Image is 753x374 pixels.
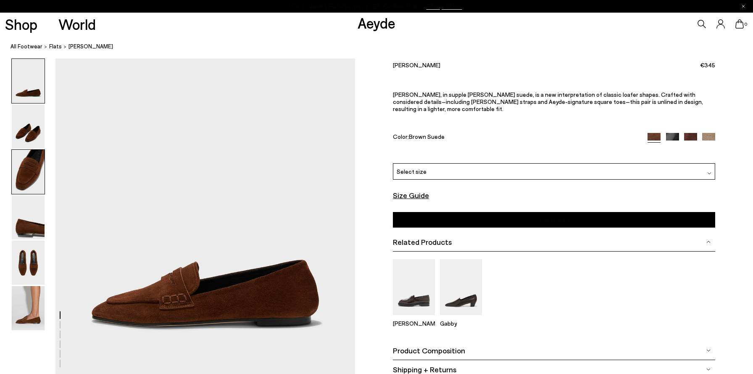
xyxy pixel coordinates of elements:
font: [PERSON_NAME], in supple [PERSON_NAME] suede, is a new interpretation of classic loafer shapes. C... [393,91,703,112]
font: Shop [5,15,37,33]
button: Size Guide [393,190,429,202]
font: Product Composition [393,346,465,355]
font: Select size [397,168,427,175]
a: flats [49,42,62,51]
font: Brown Suede [409,133,445,140]
font: €345 [700,61,715,69]
font: Out Now | Fall/Winter '25 Collection [291,1,420,11]
font: Size Guide [393,191,429,200]
img: Alfie Suede Loafers - Image 4 [12,195,45,239]
img: svg%3E [706,367,711,371]
font: World [58,15,96,33]
button: Add to Cart [393,212,716,228]
font: Color: [393,133,409,140]
a: Leon Loafers [PERSON_NAME] [393,309,435,327]
font: Gabby [440,320,457,327]
a: 0 [735,19,744,29]
font: [PERSON_NAME] [393,61,440,69]
img: Alfie Suede Loafers - Image 5 [12,241,45,285]
font: All Footwear [11,43,42,50]
a: Shop [5,17,37,32]
a: Gabby Almond-Toe Loafers Gabby [440,309,482,327]
font: flats [49,43,62,50]
font: Shop Now [427,1,462,11]
a: World [58,17,96,32]
font: Add to Cart [539,216,570,223]
img: Alfie Suede Loafers - Image 6 [12,286,45,330]
img: Leon Loafers [393,259,435,315]
font: Related Products [393,237,452,247]
font: 0 [745,21,747,27]
a: All Footwear [11,42,42,51]
img: Alfie Suede Loafers - Image 2 [12,104,45,149]
span: Navigate to /collections/new-in [427,3,462,10]
nav: breadcrumb [11,35,753,58]
img: Alfie Suede Loafers - Image 3 [12,150,45,194]
img: svg%3E [707,171,711,175]
img: svg%3E [706,240,711,244]
a: Aeyde [358,14,395,32]
font: [PERSON_NAME] [68,43,113,50]
font: [PERSON_NAME] [393,320,440,327]
font: Shipping + Returns [393,365,456,374]
img: Alfie Suede Loafers - Image 1 [12,59,45,103]
img: Gabby Almond-Toe Loafers [440,259,482,315]
img: svg%3E [706,348,711,353]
